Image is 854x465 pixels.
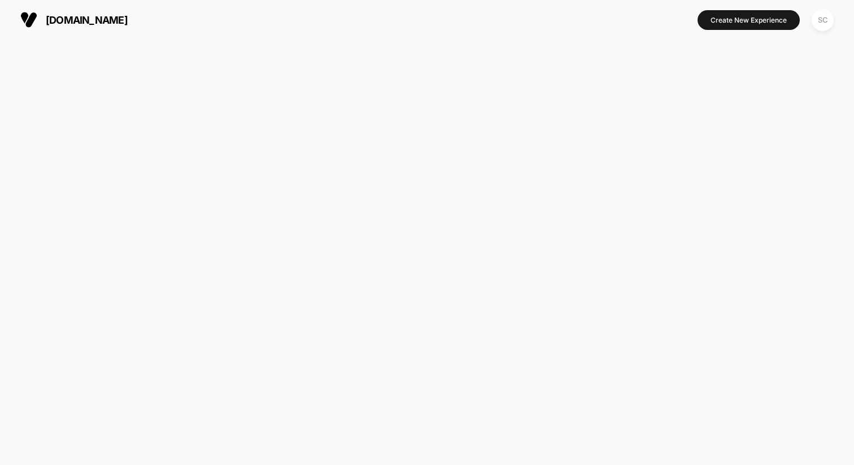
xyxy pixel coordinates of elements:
[17,11,131,29] button: [DOMAIN_NAME]
[20,11,37,28] img: Visually logo
[808,8,837,32] button: SC
[812,9,834,31] div: SC
[46,14,128,26] span: [DOMAIN_NAME]
[698,10,800,30] button: Create New Experience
